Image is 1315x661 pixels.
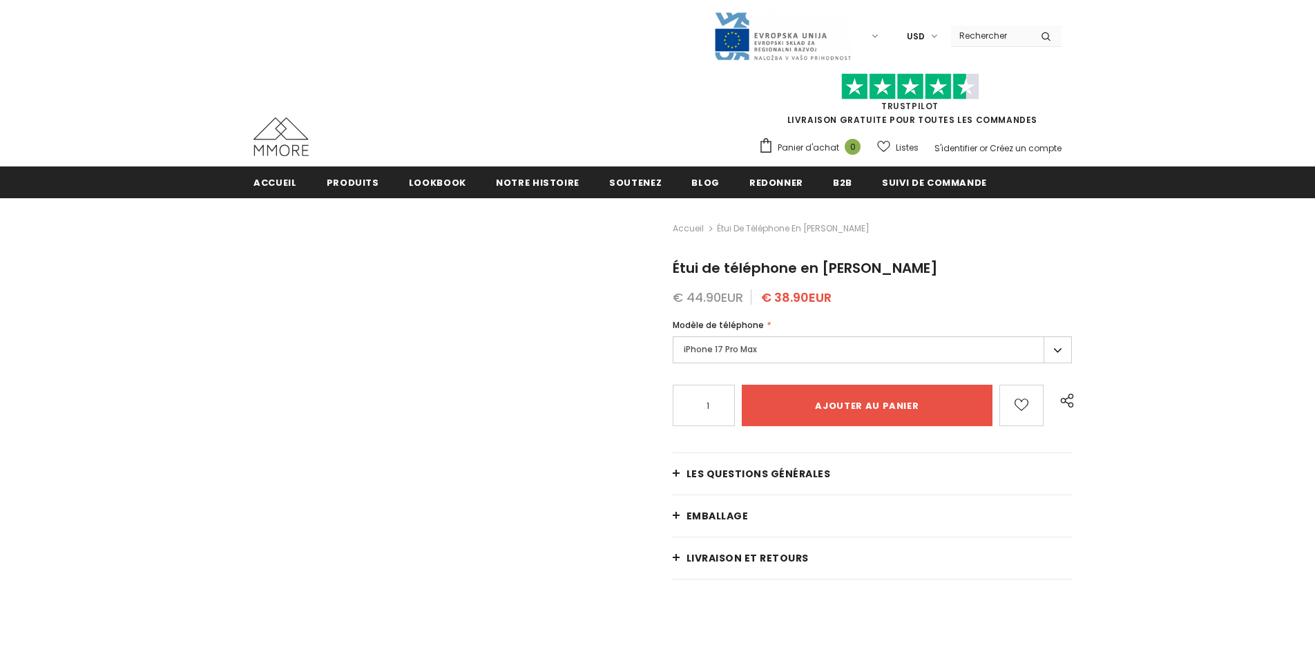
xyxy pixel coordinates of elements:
[691,166,720,198] a: Blog
[673,258,938,278] span: Étui de téléphone en [PERSON_NAME]
[327,176,379,189] span: Produits
[673,495,1072,537] a: EMBALLAGE
[907,30,925,44] span: USD
[673,319,764,331] span: Modèle de téléphone
[845,139,861,155] span: 0
[749,176,803,189] span: Redonner
[327,166,379,198] a: Produits
[673,537,1072,579] a: Livraison et retours
[881,100,939,112] a: TrustPilot
[673,336,1072,363] label: iPhone 17 Pro Max
[409,166,466,198] a: Lookbook
[717,220,870,237] span: Étui de téléphone en [PERSON_NAME]
[687,551,809,565] span: Livraison et retours
[253,166,297,198] a: Accueil
[990,142,1062,154] a: Créez un compte
[841,73,979,100] img: Faites confiance aux étoiles pilotes
[713,11,852,61] img: Javni Razpis
[758,137,867,158] a: Panier d'achat 0
[609,176,662,189] span: soutenez
[496,176,579,189] span: Notre histoire
[687,467,831,481] span: Les questions générales
[833,176,852,189] span: B2B
[609,166,662,198] a: soutenez
[749,166,803,198] a: Redonner
[758,79,1062,126] span: LIVRAISON GRATUITE POUR TOUTES LES COMMANDES
[951,26,1030,46] input: Search Site
[673,289,743,306] span: € 44.90EUR
[253,176,297,189] span: Accueil
[253,117,309,156] img: Cas MMORE
[896,141,919,155] span: Listes
[761,289,832,306] span: € 38.90EUR
[877,135,919,160] a: Listes
[687,509,749,523] span: EMBALLAGE
[673,220,704,237] a: Accueil
[979,142,988,154] span: or
[713,30,852,41] a: Javni Razpis
[882,166,987,198] a: Suivi de commande
[742,385,992,426] input: Ajouter au panier
[833,166,852,198] a: B2B
[934,142,977,154] a: S'identifier
[409,176,466,189] span: Lookbook
[882,176,987,189] span: Suivi de commande
[496,166,579,198] a: Notre histoire
[778,141,839,155] span: Panier d'achat
[691,176,720,189] span: Blog
[673,453,1072,495] a: Les questions générales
